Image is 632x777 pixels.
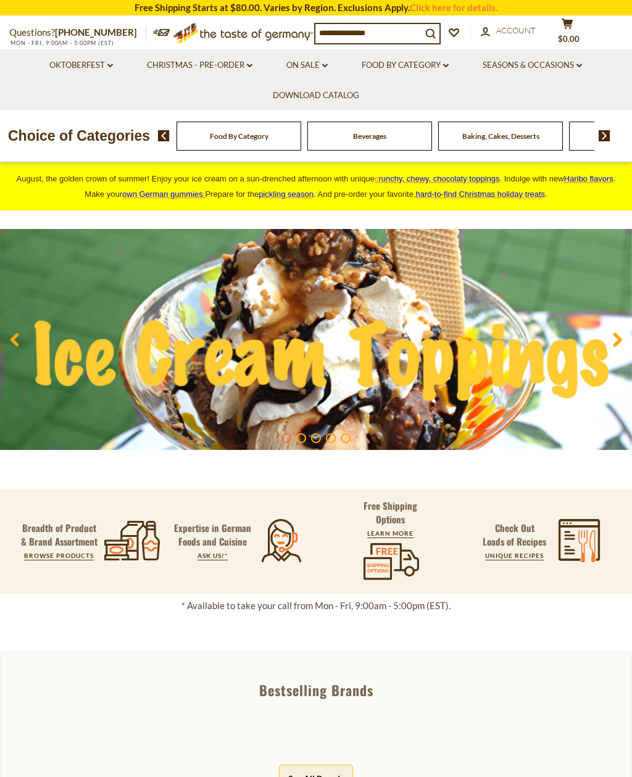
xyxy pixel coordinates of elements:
a: Food By Category [362,59,449,72]
span: $0.00 [558,34,580,44]
a: Haribo flavors [564,174,613,183]
a: Beverages [353,131,386,141]
p: Questions? [9,25,146,41]
span: own German gummies [122,189,203,199]
span: MON - FRI, 9:00AM - 5:00PM (EST) [9,39,114,46]
a: Download Catalog [273,89,359,102]
a: own German gummies. [122,189,205,199]
a: LEARN MORE [367,530,414,537]
button: $0.00 [549,18,586,49]
a: Food By Category [210,131,268,141]
a: Seasons & Occasions [483,59,582,72]
a: Christmas - PRE-ORDER [147,59,252,72]
p: Check Out Loads of Recipes [483,521,546,548]
p: Free Shipping Options [349,499,431,526]
a: BROWSE PRODUCTS [24,552,94,559]
a: crunchy, chewy, chocolaty toppings [375,174,500,183]
a: ASK US!* [197,552,228,559]
img: previous arrow [158,130,170,141]
a: [PHONE_NUMBER] [55,27,137,38]
span: August, the golden crown of summer! Enjoy your ice cream on a sun-drenched afternoon with unique ... [17,174,616,199]
a: Click here for details. [410,2,497,13]
p: Expertise in German Foods and Cuisine [168,521,257,548]
a: UNIQUE RECIPES [485,552,544,559]
span: runchy, chewy, chocolaty toppings [378,174,499,183]
a: hard-to-find Christmas holiday treats [416,189,546,199]
a: Baking, Cakes, Desserts [462,131,539,141]
span: . [416,189,547,199]
div: Bestselling Brands [1,683,631,697]
a: On Sale [286,59,328,72]
p: Breadth of Product & Brand Assortment [20,521,98,548]
span: Account [496,25,536,35]
a: Oktoberfest [49,59,113,72]
img: next arrow [599,130,610,141]
a: Account [481,24,536,38]
a: pickling season [259,189,314,199]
